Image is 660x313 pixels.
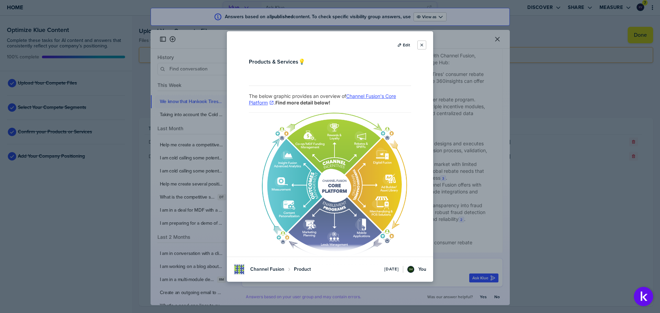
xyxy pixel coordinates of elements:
[250,266,284,273] a: Channel Fusion
[394,41,413,49] button: Edit
[234,265,244,274] img: Channel Fusion
[249,93,411,106] p: The below graphic provides an overview of .
[418,267,426,272] a: You
[634,287,653,306] button: Open Support Center
[408,267,414,272] img: You
[249,59,411,65] div: Products & Services💡
[294,266,311,273] a: Product
[403,42,410,48] label: Edit
[275,100,330,105] strong: Find more detail below!
[384,267,399,272] time: [DATE]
